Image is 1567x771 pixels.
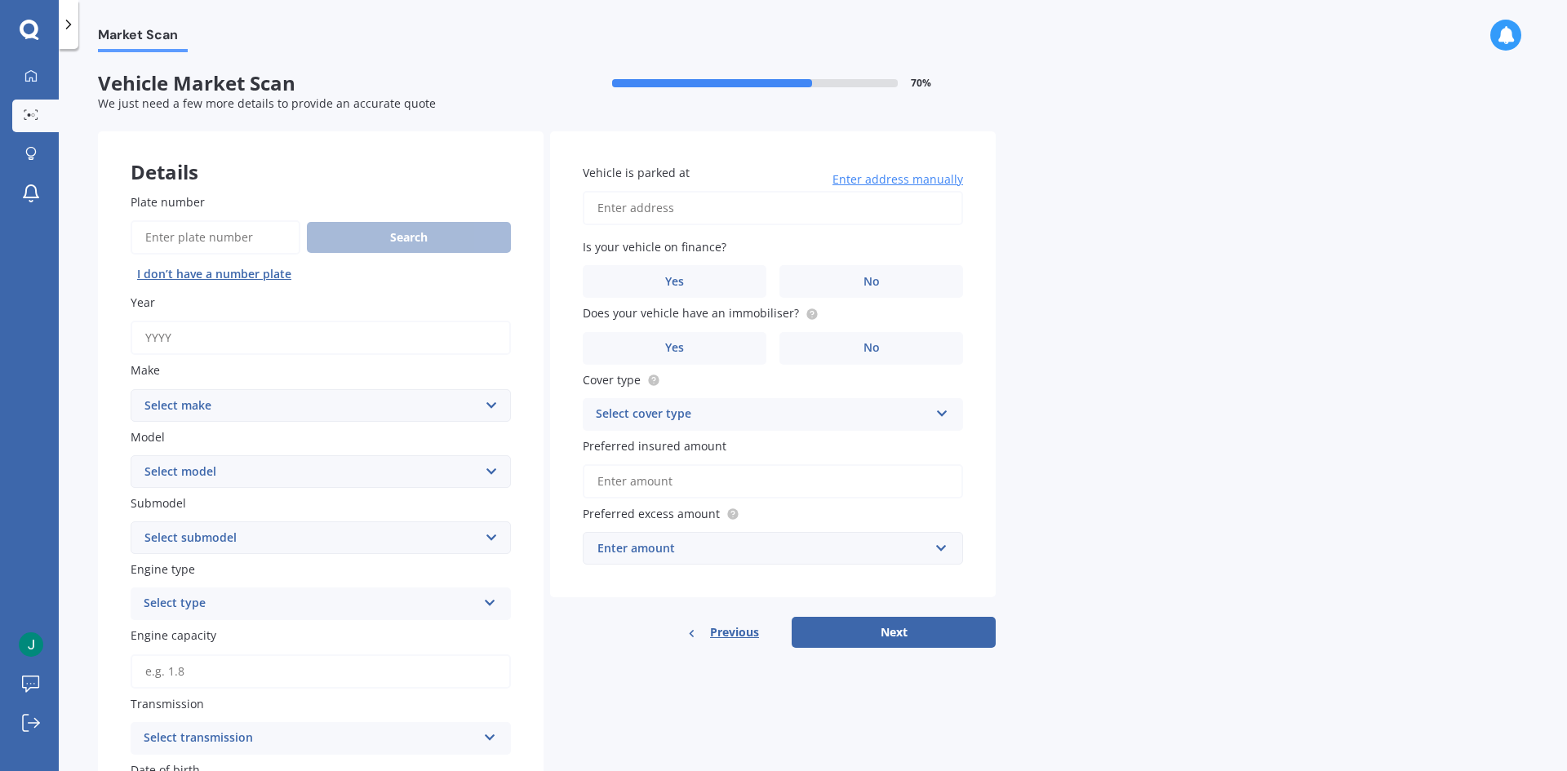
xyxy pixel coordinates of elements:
span: Engine type [131,561,195,577]
input: YYYY [131,321,511,355]
div: Select type [144,594,477,614]
span: Model [131,429,165,445]
span: Preferred excess amount [583,506,720,521]
span: Year [131,295,155,310]
div: Enter amount [597,539,929,557]
span: Preferred insured amount [583,438,726,454]
span: Submodel [131,495,186,511]
span: Yes [665,341,684,355]
button: Next [792,617,996,648]
input: Enter plate number [131,220,300,255]
span: Is your vehicle on finance? [583,239,726,255]
span: Cover type [583,372,641,388]
span: Does your vehicle have an immobiliser? [583,306,799,321]
span: Previous [710,620,759,645]
img: ACg8ocIGvAgBRM-Cb4xg0FsH5xEFtIyEMpuWdWM2vaNvjQJC8bllKA=s96-c [19,632,43,657]
div: Select cover type [596,405,929,424]
span: Market Scan [98,27,188,49]
span: Yes [665,275,684,289]
span: 70 % [911,78,931,89]
input: Enter amount [583,464,963,498]
span: No [863,275,880,289]
span: Transmission [131,696,204,711]
span: Vehicle Market Scan [98,72,547,95]
div: Details [98,131,544,180]
input: Enter address [583,191,963,225]
div: Select transmission [144,729,477,748]
span: Enter address manually [832,171,963,188]
span: Make [131,363,160,379]
span: Plate number [131,194,205,210]
span: Vehicle is parked at [583,165,690,180]
input: e.g. 1.8 [131,654,511,689]
span: We just need a few more details to provide an accurate quote [98,95,436,111]
button: I don’t have a number plate [131,261,298,287]
span: Engine capacity [131,628,216,644]
span: No [863,341,880,355]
